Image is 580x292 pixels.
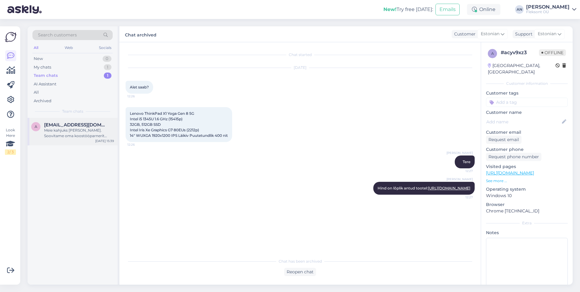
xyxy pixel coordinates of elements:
span: a [35,124,37,129]
div: Meie kahjuks [PERSON_NAME]. Soovitame oma koostööparnerit [DOMAIN_NAME] [44,128,114,139]
span: 12:27 [450,195,473,200]
span: Search customers [38,32,77,38]
p: Browser [486,201,568,208]
span: 12:26 [127,94,150,99]
div: Team chats [34,73,58,79]
span: Chat has been archived [279,259,322,264]
p: Windows 10 [486,193,568,199]
div: AI Assistant [34,81,56,87]
span: Estonian [481,31,499,37]
p: Operating system [486,186,568,193]
span: argo.laul@gmail.com [44,122,108,128]
div: [DATE] [126,65,475,70]
div: 0 [103,56,111,62]
button: Emails [435,4,460,15]
div: New [34,56,43,62]
div: Extra [486,220,568,226]
div: All [34,89,39,95]
img: Askly Logo [5,31,17,43]
input: Add a tag [486,98,568,107]
div: Fleksont OÜ [526,9,570,14]
p: Customer tags [486,90,568,96]
div: Reopen chat [284,268,316,276]
label: Chat archived [125,30,156,38]
div: 1 [104,64,111,70]
p: Notes [486,230,568,236]
div: AN [515,5,524,14]
a: [URL][DOMAIN_NAME] [486,170,534,176]
div: Customer information [486,81,568,86]
div: Chat started [126,52,475,58]
div: 2 / 3 [5,149,16,155]
div: Look Here [5,127,16,155]
div: Web [63,44,74,52]
input: Add name [486,118,561,125]
b: New! [383,6,397,12]
div: Request email [486,136,522,144]
div: Try free [DATE]: [383,6,433,13]
p: Customer name [486,109,568,116]
span: Lenovo ThinkPad X1 Yoga Gen 8 5G Intel i5 1345U 1.6 GHz (15415p) 32GB, 512GB SSD Intel Iris Xe Gr... [130,111,228,138]
p: Visited pages [486,163,568,170]
span: Estonian [538,31,556,37]
span: 12:26 [127,142,150,147]
span: [PERSON_NAME] [446,177,473,182]
div: Support [513,31,533,37]
div: [DATE] 15:39 [95,139,114,143]
p: See more ... [486,178,568,184]
span: Team chats [62,109,83,114]
p: Customer phone [486,146,568,153]
div: Socials [98,44,113,52]
div: [GEOGRAPHIC_DATA], [GEOGRAPHIC_DATA] [488,62,556,75]
a: [URL][DOMAIN_NAME] [428,186,470,190]
div: All [32,44,40,52]
div: # acyv9xz3 [501,49,539,56]
p: Chrome [TECHNICAL_ID] [486,208,568,214]
p: Customer email [486,129,568,136]
span: Offline [539,49,566,56]
div: My chats [34,64,51,70]
div: [PERSON_NAME] [526,5,570,9]
span: a [491,51,494,56]
span: Alet saab? [130,85,149,89]
a: [PERSON_NAME]Fleksont OÜ [526,5,576,14]
span: Tere [463,159,470,164]
span: 12:27 [450,169,473,173]
div: Archived [34,98,51,104]
div: Customer [452,31,476,37]
div: Online [467,4,500,15]
span: [PERSON_NAME] [446,151,473,155]
span: Hind on lõplik antud tootel: [378,186,470,190]
div: Request phone number [486,153,541,161]
div: 1 [104,73,111,79]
